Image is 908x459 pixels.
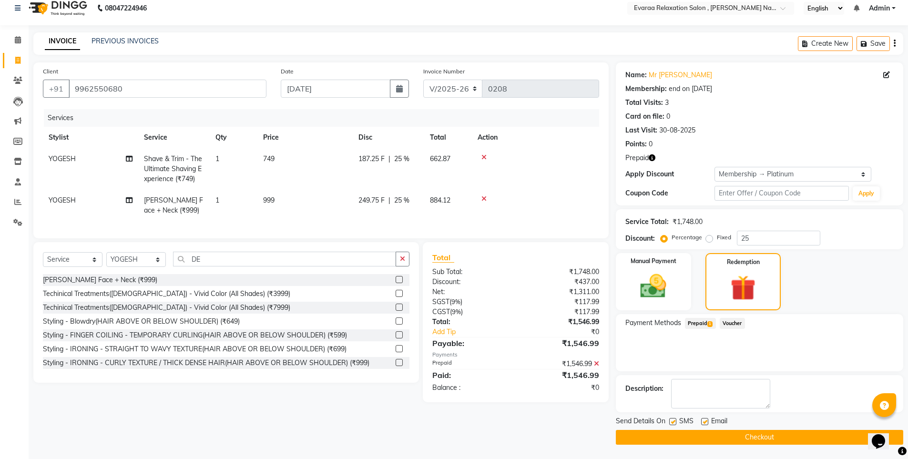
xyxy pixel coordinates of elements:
span: Send Details On [616,416,665,428]
input: Search or Scan [173,252,396,266]
div: 0 [666,112,670,122]
span: 1 [215,196,219,204]
div: Styling - FINGER COILING - TEMPORARY CURLING(HAIR ABOVE OR BELOW SHOULDER) (₹599) [43,330,347,340]
span: Total [432,253,454,263]
th: Total [424,127,472,148]
div: [PERSON_NAME] Face + Neck (₹999) [43,275,157,285]
div: Apply Discount [625,169,715,179]
div: Prepaid [425,359,516,369]
div: 0 [649,139,653,149]
th: Action [472,127,599,148]
span: 25 % [394,154,409,164]
div: ₹117.99 [516,307,606,317]
span: Email [711,416,727,428]
div: Total Visits: [625,98,663,108]
div: Last Visit: [625,125,657,135]
th: Disc [353,127,424,148]
span: 1 [215,154,219,163]
div: Styling - IRONING - STRAIGHT TO WAVY TEXTURE(HAIR ABOVE OR BELOW SHOULDER) (₹699) [43,344,347,354]
input: Search by Name/Mobile/Email/Code [69,80,266,98]
div: ₹1,546.99 [516,369,606,381]
div: Styling - IRONING - CURLY TEXTURE / THICK DENSE HAIR(HAIR ABOVE OR BELOW SHOULDER) (₹999) [43,358,369,368]
div: Points: [625,139,647,149]
label: Fixed [717,233,731,242]
th: Qty [210,127,257,148]
button: +91 [43,80,70,98]
span: | [388,195,390,205]
button: Checkout [616,430,903,445]
div: Sub Total: [425,267,516,277]
div: ₹1,748.00 [516,267,606,277]
th: Price [257,127,353,148]
div: Net: [425,287,516,297]
div: Styling - Blowdry(HAIR ABOVE OR BELOW SHOULDER) (₹649) [43,316,240,326]
div: ₹1,748.00 [673,217,703,227]
div: ₹1,546.99 [516,337,606,349]
div: Name: [625,70,647,80]
div: ( ) [425,307,516,317]
input: Enter Offer / Coupon Code [714,186,849,201]
a: Add Tip [425,327,531,337]
label: Invoice Number [423,67,465,76]
div: Payments [432,351,599,359]
button: Save [857,36,890,51]
span: [PERSON_NAME] Face + Neck (₹999) [144,196,203,214]
div: Service Total: [625,217,669,227]
span: 999 [263,196,275,204]
label: Client [43,67,58,76]
div: ₹1,546.99 [516,317,606,327]
span: 9% [452,308,461,316]
a: PREVIOUS INVOICES [92,37,159,45]
div: Services [44,109,606,127]
a: INVOICE [45,33,80,50]
div: Description: [625,384,663,394]
span: SMS [679,416,694,428]
span: YOGESH [49,154,76,163]
label: Redemption [727,258,760,266]
span: Shave & Trim - The Ultimate Shaving Experience (₹749) [144,154,202,183]
div: Discount: [425,277,516,287]
div: Payable: [425,337,516,349]
span: 249.75 F [358,195,385,205]
button: Create New [798,36,853,51]
span: Voucher [720,318,745,329]
span: 884.12 [430,196,450,204]
div: Balance : [425,383,516,393]
span: | [388,154,390,164]
label: Date [281,67,294,76]
span: 1 [707,321,713,327]
div: Total: [425,317,516,327]
div: ₹0 [516,383,606,393]
span: 9% [451,298,460,306]
div: Card on file: [625,112,664,122]
span: CGST [432,307,450,316]
div: end on [DATE] [669,84,712,94]
span: 25 % [394,195,409,205]
label: Percentage [672,233,702,242]
div: Membership: [625,84,667,94]
div: Coupon Code [625,188,715,198]
div: ₹1,546.99 [516,359,606,369]
span: 749 [263,154,275,163]
div: ₹1,311.00 [516,287,606,297]
div: Techinical Treatments([DEMOGRAPHIC_DATA]) - Vivid Color (All Shades) (₹3999) [43,289,290,299]
div: ₹117.99 [516,297,606,307]
th: Stylist [43,127,138,148]
div: ( ) [425,297,516,307]
span: 187.25 F [358,154,385,164]
a: Mr [PERSON_NAME] [649,70,712,80]
label: Manual Payment [631,257,676,265]
iframe: chat widget [868,421,898,449]
span: YOGESH [49,196,76,204]
span: SGST [432,297,449,306]
div: Techinical Treatments([DEMOGRAPHIC_DATA]) - Vivid Color (All Shades) (₹7999) [43,303,290,313]
span: Payment Methods [625,318,681,328]
div: 3 [665,98,669,108]
div: Paid: [425,369,516,381]
div: ₹437.00 [516,277,606,287]
th: Service [138,127,210,148]
div: Discount: [625,234,655,244]
button: Apply [853,186,880,201]
span: Admin [869,3,890,13]
img: _cash.svg [632,271,674,301]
